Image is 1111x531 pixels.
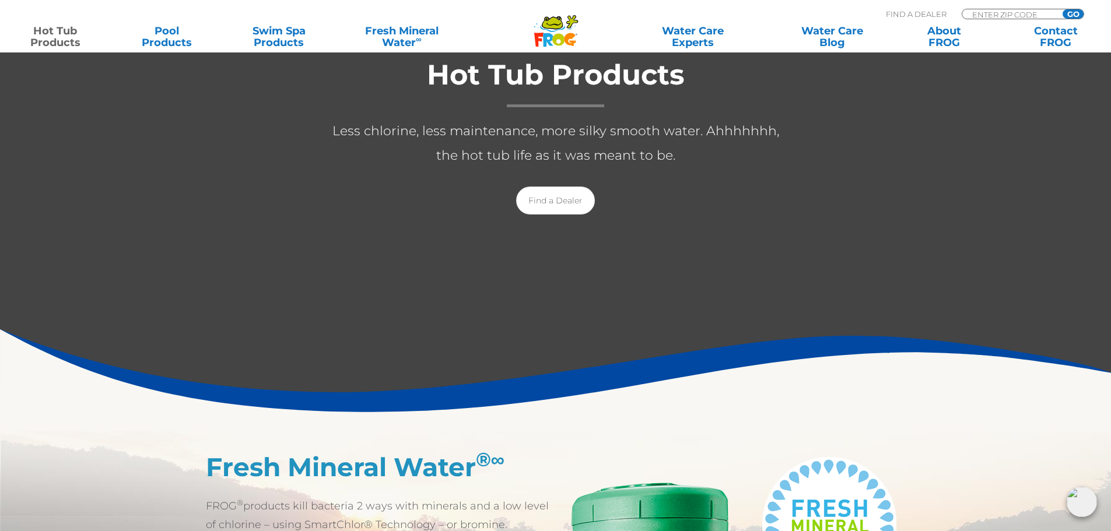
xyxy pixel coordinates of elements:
[622,25,763,48] a: Water CareExperts
[237,498,243,507] sup: ®
[347,25,456,48] a: Fresh MineralWater∞
[323,59,789,107] h1: Hot Tub Products
[206,452,556,482] h2: Fresh Mineral Water
[900,25,987,48] a: AboutFROG
[1067,487,1097,517] img: openIcon
[886,9,947,19] p: Find A Dealer
[1012,25,1099,48] a: ContactFROG
[971,9,1050,19] input: Zip Code Form
[476,448,505,471] sup: ®
[124,25,211,48] a: PoolProducts
[236,25,323,48] a: Swim SpaProducts
[516,187,595,214] a: Find a Dealer
[12,25,99,48] a: Hot TubProducts
[416,34,422,44] sup: ∞
[788,25,875,48] a: Water CareBlog
[491,448,505,471] em: ∞
[323,119,789,168] p: Less chlorine, less maintenance, more silky smooth water. Ahhhhhhh, the hot tub life as it was me...
[1063,9,1084,19] input: GO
